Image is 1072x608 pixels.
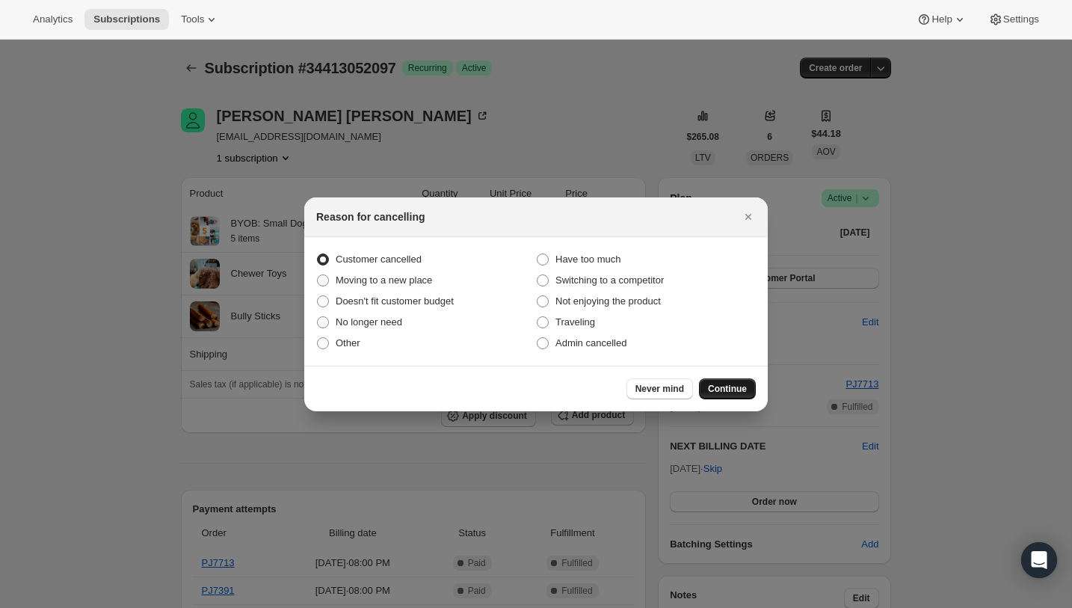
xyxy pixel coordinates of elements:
span: No longer need [336,316,402,328]
button: Close [738,206,759,227]
h2: Reason for cancelling [316,209,425,224]
span: Doesn't fit customer budget [336,295,454,307]
span: Have too much [555,254,620,265]
button: Analytics [24,9,81,30]
span: Other [336,337,360,348]
span: Subscriptions [93,13,160,25]
span: Moving to a new place [336,274,432,286]
button: Never mind [626,378,693,399]
span: Not enjoying the product [555,295,661,307]
div: Open Intercom Messenger [1021,542,1057,578]
span: Never mind [635,383,684,395]
span: Continue [708,383,747,395]
span: Traveling [555,316,595,328]
span: Analytics [33,13,73,25]
button: Settings [979,9,1048,30]
span: Help [931,13,952,25]
span: Tools [181,13,204,25]
span: Customer cancelled [336,254,422,265]
span: Switching to a competitor [555,274,664,286]
button: Help [908,9,976,30]
button: Subscriptions [84,9,169,30]
span: Admin cancelled [555,337,626,348]
button: Tools [172,9,228,30]
span: Settings [1003,13,1039,25]
button: Continue [699,378,756,399]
